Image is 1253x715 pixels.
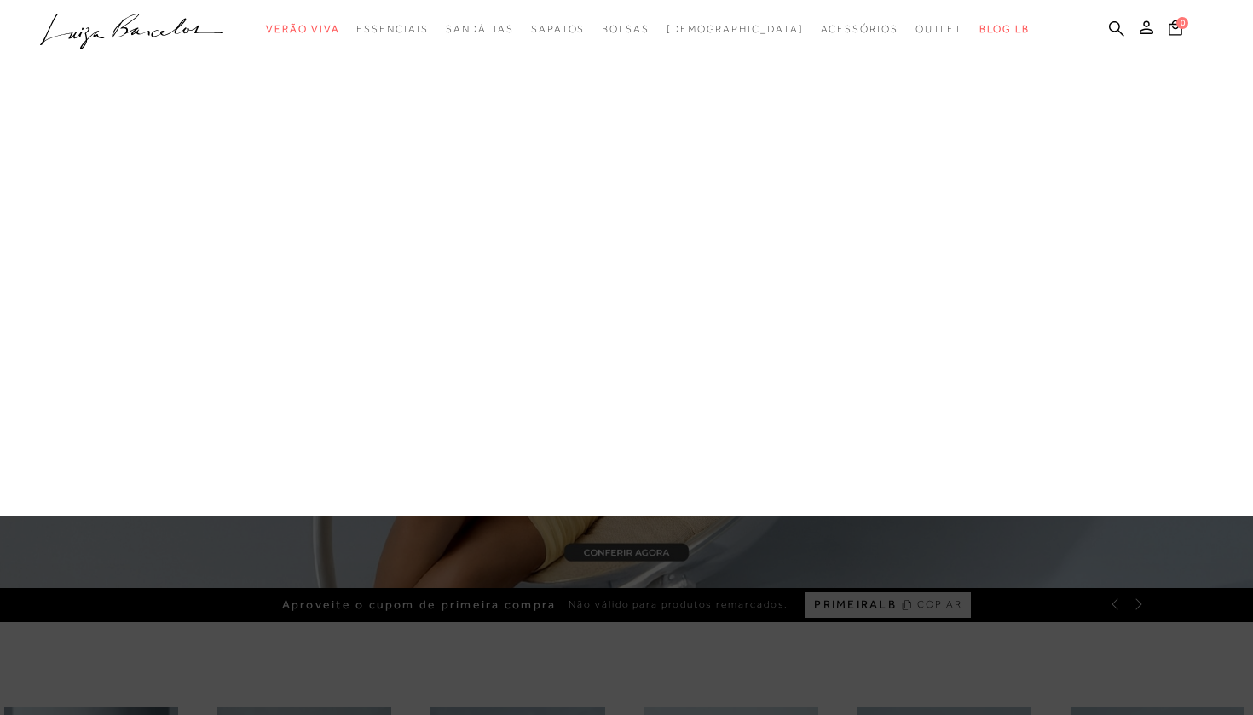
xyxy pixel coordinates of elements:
span: BLOG LB [979,23,1029,35]
span: Verão Viva [266,23,339,35]
span: Sandálias [446,23,514,35]
a: categoryNavScreenReaderText [915,14,963,45]
span: Outlet [915,23,963,35]
span: 0 [1176,17,1188,29]
span: [DEMOGRAPHIC_DATA] [667,23,804,35]
button: 0 [1163,19,1187,42]
span: Essenciais [356,23,428,35]
a: categoryNavScreenReaderText [821,14,898,45]
span: Acessórios [821,23,898,35]
a: categoryNavScreenReaderText [356,14,428,45]
a: categoryNavScreenReaderText [266,14,339,45]
a: categoryNavScreenReaderText [446,14,514,45]
a: categoryNavScreenReaderText [602,14,650,45]
a: categoryNavScreenReaderText [531,14,585,45]
span: Bolsas [602,23,650,35]
span: Sapatos [531,23,585,35]
a: noSubCategoriesText [667,14,804,45]
a: BLOG LB [979,14,1029,45]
